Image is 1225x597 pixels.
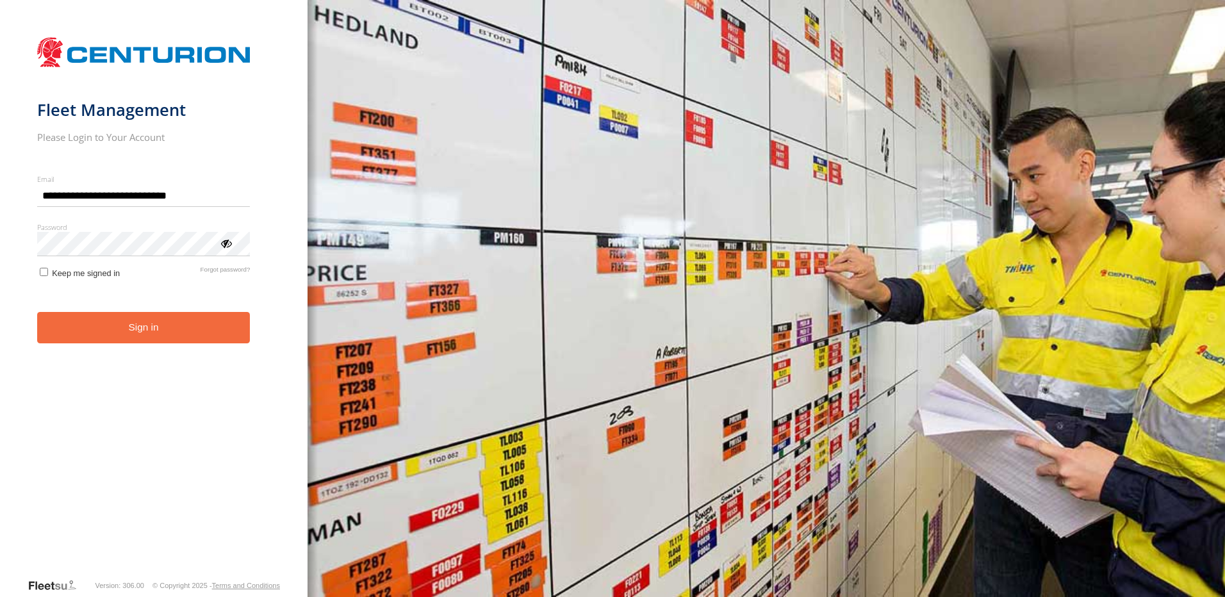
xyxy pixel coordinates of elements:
a: Terms and Conditions [212,582,280,589]
h1: Fleet Management [37,99,251,120]
label: Email [37,174,251,184]
div: ViewPassword [219,236,232,249]
label: Password [37,222,251,232]
form: main [37,31,271,578]
button: Sign in [37,312,251,343]
a: Visit our Website [28,579,86,592]
input: Keep me signed in [40,268,48,276]
span: Keep me signed in [52,268,120,278]
h2: Please Login to Your Account [37,131,251,143]
a: Forgot password? [201,266,251,278]
img: Centurion Transport [37,36,251,69]
div: © Copyright 2025 - [152,582,280,589]
div: Version: 306.00 [95,582,144,589]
